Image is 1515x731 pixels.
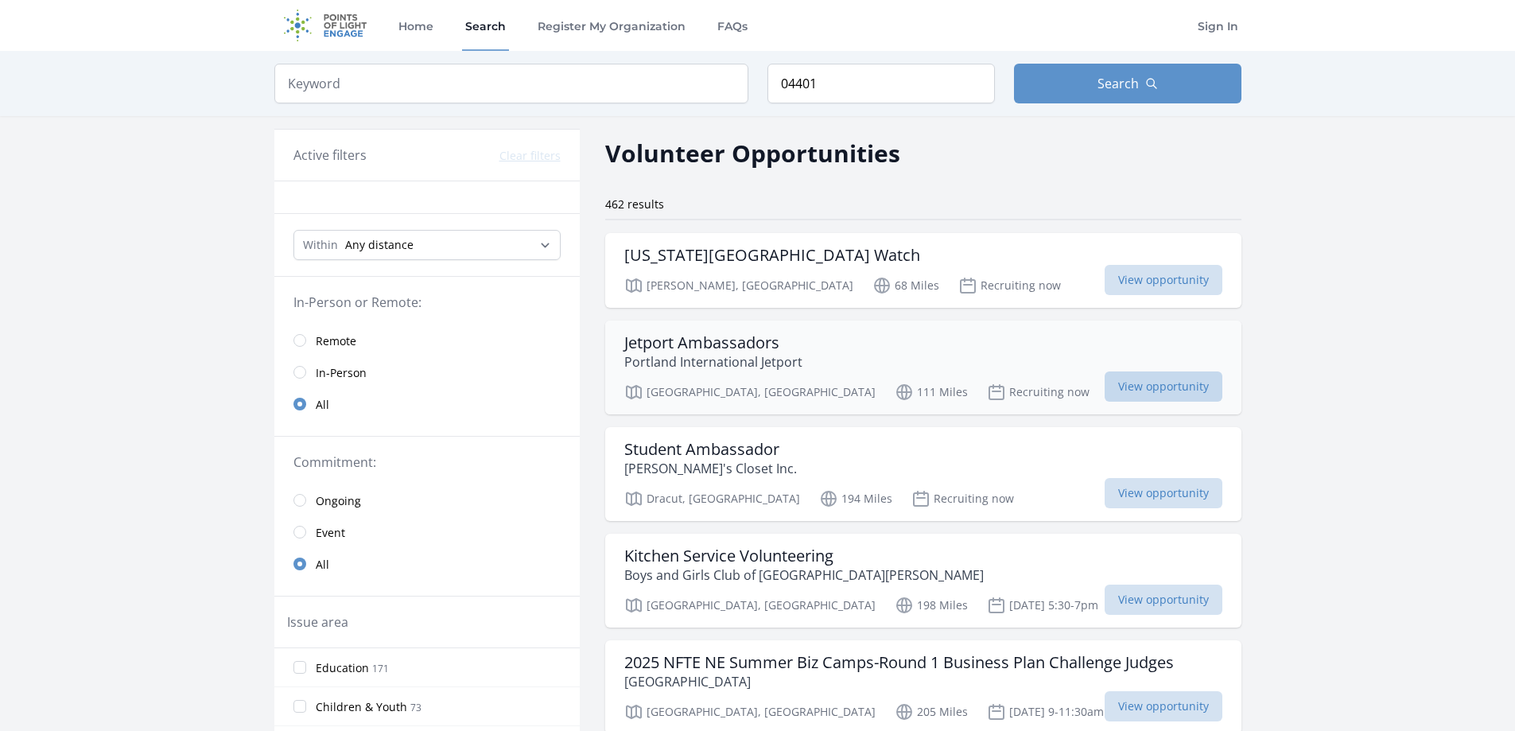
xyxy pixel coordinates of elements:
legend: Commitment: [293,453,561,472]
p: [GEOGRAPHIC_DATA], [GEOGRAPHIC_DATA] [624,383,876,402]
p: Recruiting now [987,383,1090,402]
a: Remote [274,325,580,356]
a: Event [274,516,580,548]
a: All [274,548,580,580]
input: Children & Youth 73 [293,700,306,713]
p: [GEOGRAPHIC_DATA], [GEOGRAPHIC_DATA] [624,596,876,615]
span: All [316,557,329,573]
p: Recruiting now [911,489,1014,508]
h3: Jetport Ambassadors [624,333,802,352]
a: Ongoing [274,484,580,516]
legend: In-Person or Remote: [293,293,561,312]
p: 194 Miles [819,489,892,508]
p: Recruiting now [958,276,1061,295]
a: Kitchen Service Volunteering Boys and Girls Club of [GEOGRAPHIC_DATA][PERSON_NAME] [GEOGRAPHIC_DA... [605,534,1241,628]
span: Education [316,660,369,676]
h3: Active filters [293,146,367,165]
select: Search Radius [293,230,561,260]
p: 198 Miles [895,596,968,615]
span: All [316,397,329,413]
span: Ongoing [316,493,361,509]
h3: Student Ambassador [624,440,797,459]
p: [PERSON_NAME], [GEOGRAPHIC_DATA] [624,276,853,295]
input: Education 171 [293,661,306,674]
span: View opportunity [1105,691,1222,721]
span: Search [1097,74,1139,93]
p: [DATE] 9-11:30am [987,702,1104,721]
p: Portland International Jetport [624,352,802,371]
span: View opportunity [1105,371,1222,402]
p: [GEOGRAPHIC_DATA] [624,672,1174,691]
a: [US_STATE][GEOGRAPHIC_DATA] Watch [PERSON_NAME], [GEOGRAPHIC_DATA] 68 Miles Recruiting now View o... [605,233,1241,308]
p: 205 Miles [895,702,968,721]
input: Location [767,64,995,103]
a: In-Person [274,356,580,388]
h3: Kitchen Service Volunteering [624,546,984,566]
a: All [274,388,580,420]
p: [PERSON_NAME]'s Closet Inc. [624,459,797,478]
p: [DATE] 5:30-7pm [987,596,1098,615]
span: In-Person [316,365,367,381]
h2: Volunteer Opportunities [605,135,900,171]
span: 462 results [605,196,664,212]
p: 68 Miles [872,276,939,295]
p: Dracut, [GEOGRAPHIC_DATA] [624,489,800,508]
span: 73 [410,701,421,714]
input: Keyword [274,64,748,103]
span: Children & Youth [316,699,407,715]
a: Student Ambassador [PERSON_NAME]'s Closet Inc. Dracut, [GEOGRAPHIC_DATA] 194 Miles Recruiting now... [605,427,1241,521]
legend: Issue area [287,612,348,632]
button: Search [1014,64,1241,103]
h3: [US_STATE][GEOGRAPHIC_DATA] Watch [624,246,920,265]
h3: 2025 NFTE NE Summer Biz Camps-Round 1 Business Plan Challenge Judges [624,653,1174,672]
p: 111 Miles [895,383,968,402]
a: Jetport Ambassadors Portland International Jetport [GEOGRAPHIC_DATA], [GEOGRAPHIC_DATA] 111 Miles... [605,321,1241,414]
p: Boys and Girls Club of [GEOGRAPHIC_DATA][PERSON_NAME] [624,566,984,585]
span: Remote [316,333,356,349]
span: View opportunity [1105,265,1222,295]
span: 171 [372,662,389,675]
p: [GEOGRAPHIC_DATA], [GEOGRAPHIC_DATA] [624,702,876,721]
span: Event [316,525,345,541]
button: Clear filters [499,148,561,164]
span: View opportunity [1105,478,1222,508]
span: View opportunity [1105,585,1222,615]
